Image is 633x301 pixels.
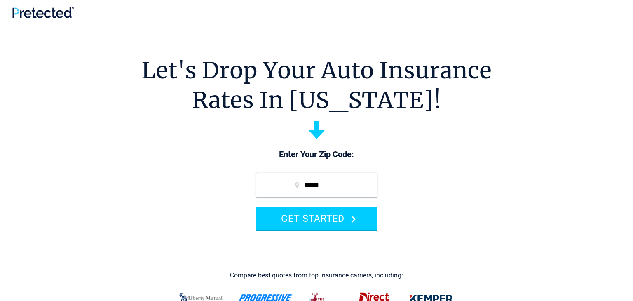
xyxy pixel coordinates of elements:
[239,294,294,301] img: progressive
[230,272,403,279] div: Compare best quotes from top insurance carriers, including:
[12,7,74,18] img: Pretected Logo
[256,173,377,198] input: zip code
[141,56,492,115] h1: Let's Drop Your Auto Insurance Rates In [US_STATE]!
[256,207,377,230] button: GET STARTED
[248,149,386,160] p: Enter Your Zip Code:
